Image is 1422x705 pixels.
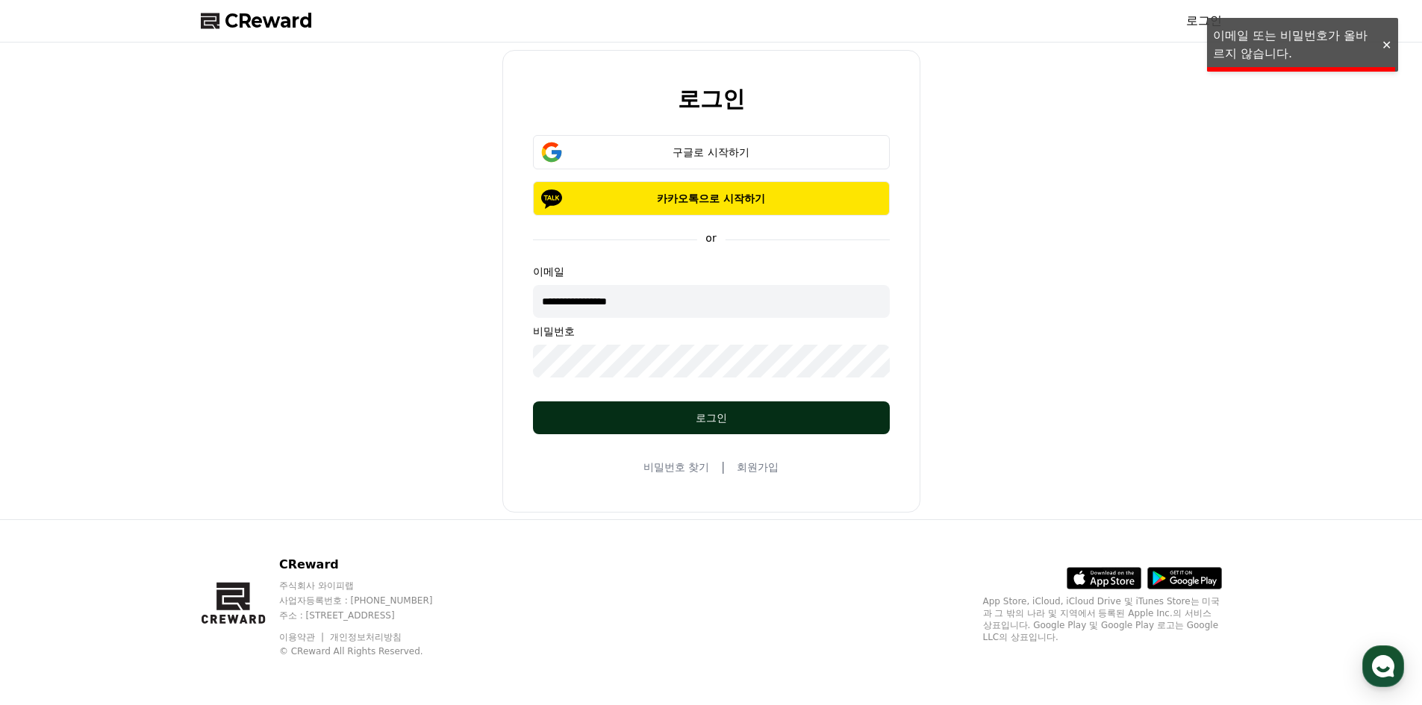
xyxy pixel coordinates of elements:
p: CReward [279,556,461,574]
span: 설정 [231,495,249,507]
div: 구글로 시작하기 [555,145,868,160]
button: 카카오톡으로 시작하기 [533,181,890,216]
a: 홈 [4,473,99,510]
div: 로그인 [563,410,860,425]
p: 주소 : [STREET_ADDRESS] [279,610,461,621]
p: 사업자등록번호 : [PHONE_NUMBER] [279,595,461,607]
a: 설정 [193,473,287,510]
p: 카카오톡으로 시작하기 [555,191,868,206]
a: 비밀번호 찾기 [643,460,709,474]
a: 회원가입 [737,460,779,474]
p: App Store, iCloud, iCloud Drive 및 iTunes Store는 미국과 그 밖의 나라 및 지역에서 등록된 Apple Inc.의 서비스 상표입니다. Goo... [983,595,1222,643]
span: 홈 [47,495,56,507]
a: 로그인 [1186,12,1222,30]
button: 로그인 [533,401,890,434]
a: 대화 [99,473,193,510]
p: or [696,231,725,245]
span: CReward [225,9,313,33]
p: 주식회사 와이피랩 [279,580,461,592]
a: CReward [201,9,313,33]
button: 구글로 시작하기 [533,135,890,169]
a: 이용약관 [279,632,326,642]
span: 대화 [137,496,155,508]
p: 비밀번호 [533,324,890,339]
h2: 로그인 [678,87,745,111]
span: | [721,458,725,476]
a: 개인정보처리방침 [330,632,402,642]
p: 이메일 [533,264,890,279]
p: © CReward All Rights Reserved. [279,645,461,657]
